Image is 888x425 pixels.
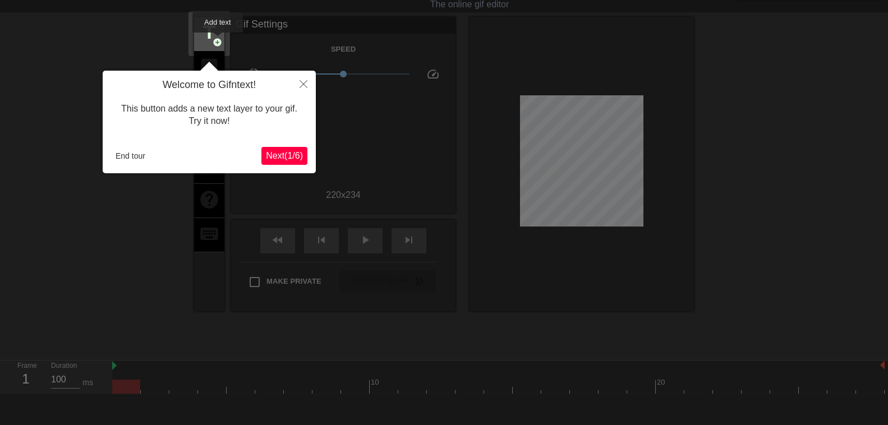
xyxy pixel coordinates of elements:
[291,71,316,96] button: Close
[266,276,321,287] span: Make Private
[111,79,307,91] h4: Welcome to Gifntext!
[111,91,307,139] div: This button adds a new text layer to your gif. Try it now!
[51,363,77,369] label: Duration
[111,147,150,164] button: End tour
[331,44,356,55] label: Speed
[199,22,220,43] span: title
[402,233,416,247] span: skip_next
[371,377,381,388] div: 10
[266,151,303,160] span: Next ( 1 / 6 )
[231,17,455,34] div: Gif Settings
[213,38,222,47] span: add_circle
[880,361,885,369] img: bound-end.png
[17,369,34,389] div: 1
[358,233,372,247] span: play_arrow
[426,67,440,81] span: speed
[315,233,328,247] span: skip_previous
[261,147,307,165] button: Next
[231,188,455,202] div: 220 x 234
[9,361,43,393] div: Frame
[82,377,93,389] div: ms
[657,377,667,388] div: 20
[271,233,284,247] span: fast_rewind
